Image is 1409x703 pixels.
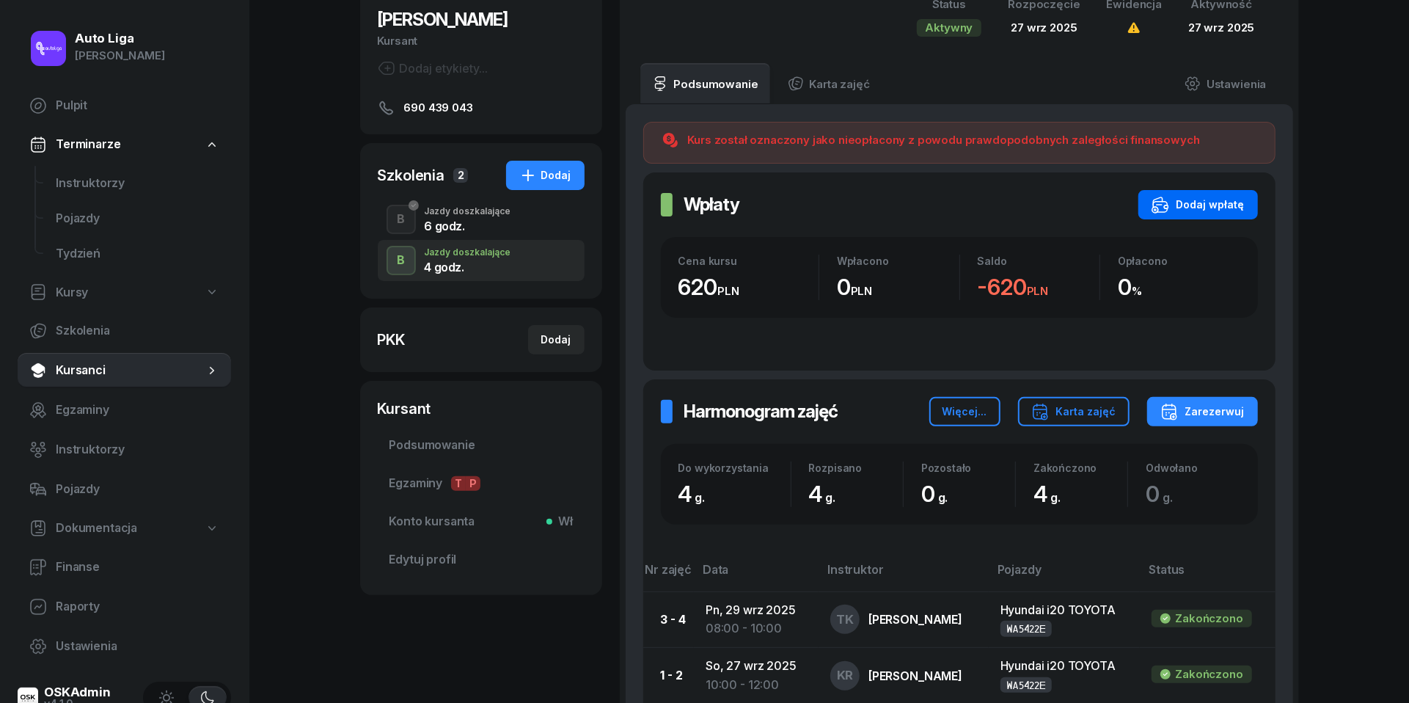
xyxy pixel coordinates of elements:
a: Instruktorzy [18,432,231,467]
div: 10:00 - 12:00 [706,676,807,695]
button: Zarezerwuj [1147,397,1258,426]
a: Instruktorzy [44,166,231,201]
a: Dokumentacja [18,511,231,545]
button: Dodaj wpłatę [1138,190,1258,219]
a: Edytuj profil [378,542,585,578]
div: Jazdy doszkalające [425,248,511,257]
div: Hyundai i20 TOYOTA [1000,601,1129,620]
span: Edytuj profil [389,550,573,569]
span: Szkolenia [56,321,219,340]
span: 27 wrz 2025 [1011,21,1077,34]
div: Zakończono [1175,609,1243,628]
span: Konto kursanta [389,512,573,531]
td: So, 27 wrz 2025 [694,647,819,703]
th: Nr zajęć [643,560,695,591]
div: [PERSON_NAME] [868,613,962,625]
button: BJazdy doszkalające4 godz. [378,240,585,281]
span: 4 [809,481,843,507]
div: Kurs został oznaczony jako nieopłacony z powodu prawdopodobnych zaległości finansowych [688,131,1200,149]
div: WA5422E [1006,679,1046,691]
small: PLN [717,284,739,298]
th: Status [1140,560,1275,591]
span: Dokumentacja [56,519,137,538]
small: g. [826,490,836,505]
button: Dodaj [506,161,585,190]
span: Kursanci [56,361,205,380]
span: T [451,476,466,491]
h2: Wpłaty [684,193,740,216]
button: Dodaj [528,325,585,354]
span: Instruktorzy [56,440,219,459]
div: 4 godz. [425,261,511,273]
small: PLN [851,284,873,298]
a: Ustawienia [1173,63,1278,104]
div: Zakończono [1033,462,1127,474]
div: Auto Liga [75,32,165,45]
span: Instruktorzy [56,174,219,193]
button: BJazdy doszkalające6 godz. [378,199,585,240]
div: Szkolenia [378,165,445,186]
div: Aktywny [917,19,982,37]
div: Dodaj wpłatę [1152,196,1245,214]
div: 6 godz. [425,220,511,232]
small: g. [695,490,705,505]
a: Terminarze [18,128,231,161]
div: WA5422E [1006,622,1046,635]
div: 620 [678,274,819,301]
div: Dodaj [541,331,571,349]
div: B [391,207,411,232]
span: 2 [453,168,468,183]
td: 3 - 4 [643,591,695,647]
div: 08:00 - 10:00 [706,619,807,638]
div: Karta zajęć [1031,403,1116,420]
div: Opłacono [1118,255,1240,267]
span: Wł [552,512,573,531]
div: 0 [837,274,959,301]
span: Ustawienia [56,637,219,656]
span: P [466,476,480,491]
div: 0 [1118,274,1240,301]
td: Pn, 29 wrz 2025 [694,591,819,647]
span: Pulpit [56,96,219,115]
div: Pozostało [921,462,1015,474]
span: Pojazdy [56,209,219,228]
button: Karta zajęć [1018,397,1130,426]
button: B [387,205,416,234]
a: Podsumowanie [378,428,585,463]
a: Kursy [18,276,231,310]
div: Wpłacono [837,255,959,267]
small: g. [938,490,948,505]
small: g. [1163,490,1173,505]
div: Dodaj [519,167,571,184]
span: Podsumowanie [389,436,573,455]
div: -620 [978,274,1100,301]
small: g. [1050,490,1061,505]
a: 690 439 043 [378,99,585,117]
a: Podsumowanie [640,63,770,104]
div: Zakończono [1175,665,1243,684]
div: Kursant [378,32,585,51]
div: B [391,248,411,273]
button: Dodaj etykiety... [378,59,488,77]
span: KR [837,669,854,682]
span: 690 439 043 [404,99,473,117]
small: % [1132,284,1142,298]
div: 0 [921,481,1015,508]
span: Egzaminy [56,401,219,420]
button: B [387,246,416,275]
span: [PERSON_NAME] [378,9,508,30]
a: Kursanci [18,353,231,388]
div: OSKAdmin [44,686,111,699]
a: Ustawienia [18,629,231,664]
a: Pulpit [18,88,231,123]
a: Pojazdy [44,201,231,236]
span: Tydzień [56,244,219,263]
span: 4 [678,481,713,507]
a: Finanse [18,550,231,585]
a: Szkolenia [18,313,231,349]
a: Konto kursantaWł [378,504,585,539]
span: 4 [1033,481,1068,507]
a: Pojazdy [18,472,231,507]
div: Więcej... [943,403,987,420]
